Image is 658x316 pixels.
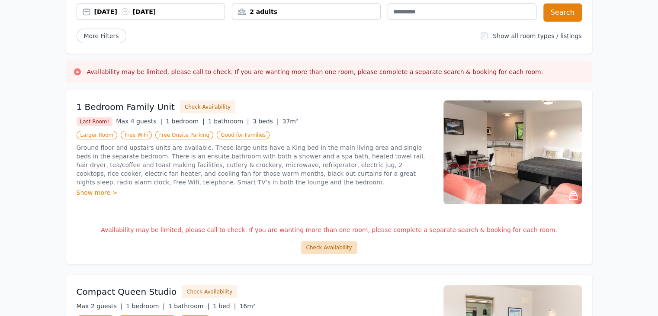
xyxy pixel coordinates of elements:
span: Max 4 guests | [116,118,162,125]
button: Check Availability [301,241,356,254]
span: 1 bathroom | [208,118,249,125]
p: Ground floor and upstairs units are available. These large units have a King bed in the main livi... [77,143,433,187]
span: Free Onsite Parking [155,131,213,139]
span: 3 beds | [253,118,279,125]
span: 16m² [239,303,255,310]
span: 1 bathroom | [168,303,209,310]
h3: Availability may be limited, please call to check. If you are wanting more than one room, please ... [87,68,543,76]
div: Show more > [77,188,433,197]
span: 37m² [282,118,298,125]
span: Good for Families [217,131,270,139]
button: Search [543,3,582,22]
span: Last Room! [77,117,113,126]
h3: 1 Bedroom Family Unit [77,101,175,113]
span: Max 2 guests | [77,303,123,310]
button: Check Availability [182,285,237,298]
h3: Compact Queen Studio [77,286,177,298]
label: Show all room types / listings [493,32,581,39]
span: 1 bedroom | [166,118,205,125]
span: Larger Room [77,131,118,139]
div: [DATE] [DATE] [94,7,225,16]
button: Check Availability [180,100,235,113]
span: More Filters [77,29,126,43]
div: 2 adults [232,7,380,16]
span: Free WiFi [121,131,152,139]
span: 1 bed | [213,303,236,310]
p: Availability may be limited, please call to check. If you are wanting more than one room, please ... [77,226,582,234]
span: 1 bedroom | [126,303,165,310]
